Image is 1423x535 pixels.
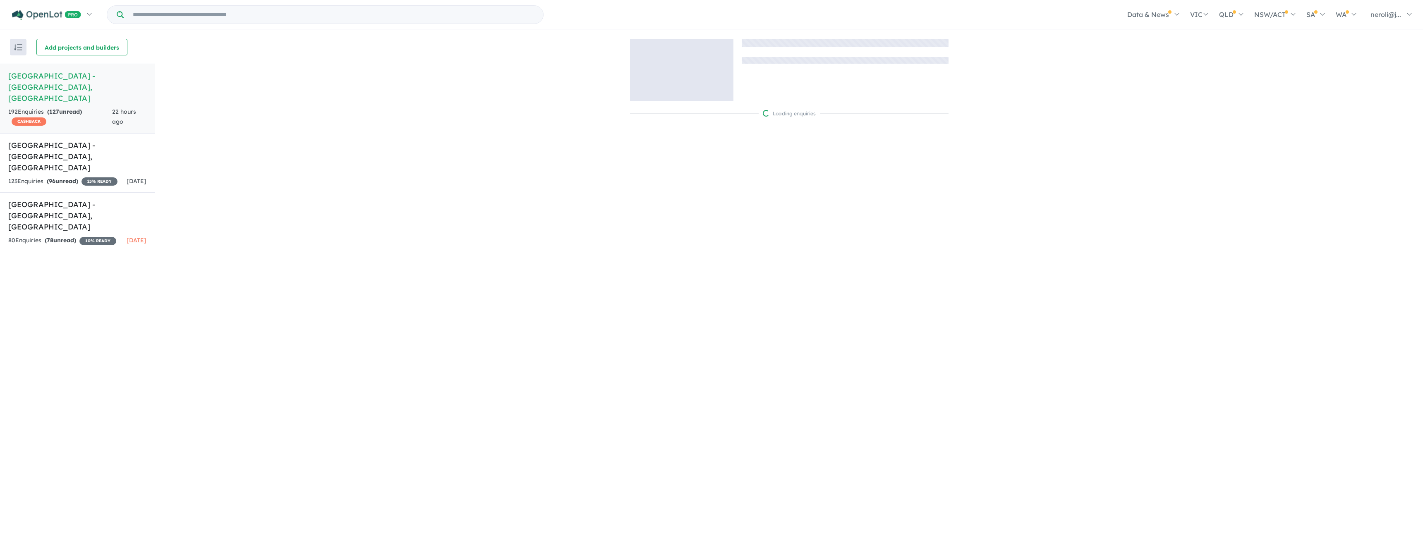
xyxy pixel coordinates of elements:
[36,39,127,55] button: Add projects and builders
[12,117,46,126] span: CASHBACK
[12,10,81,20] img: Openlot PRO Logo White
[47,108,82,115] strong: ( unread)
[45,236,76,244] strong: ( unread)
[47,236,53,244] span: 78
[49,177,55,185] span: 96
[112,108,136,125] span: 22 hours ago
[8,70,146,104] h5: [GEOGRAPHIC_DATA] - [GEOGRAPHIC_DATA] , [GEOGRAPHIC_DATA]
[79,237,116,245] span: 10 % READY
[8,140,146,173] h5: [GEOGRAPHIC_DATA] - [GEOGRAPHIC_DATA] , [GEOGRAPHIC_DATA]
[125,6,541,24] input: Try estate name, suburb, builder or developer
[8,199,146,232] h5: [GEOGRAPHIC_DATA] - [GEOGRAPHIC_DATA] , [GEOGRAPHIC_DATA]
[8,177,117,186] div: 123 Enquir ies
[127,177,146,185] span: [DATE]
[1370,10,1401,19] span: neroli@j...
[81,177,117,186] span: 25 % READY
[47,177,78,185] strong: ( unread)
[8,107,112,127] div: 192 Enquir ies
[127,236,146,244] span: [DATE]
[49,108,59,115] span: 127
[14,44,22,50] img: sort.svg
[8,236,116,246] div: 80 Enquir ies
[763,110,816,118] div: Loading enquiries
